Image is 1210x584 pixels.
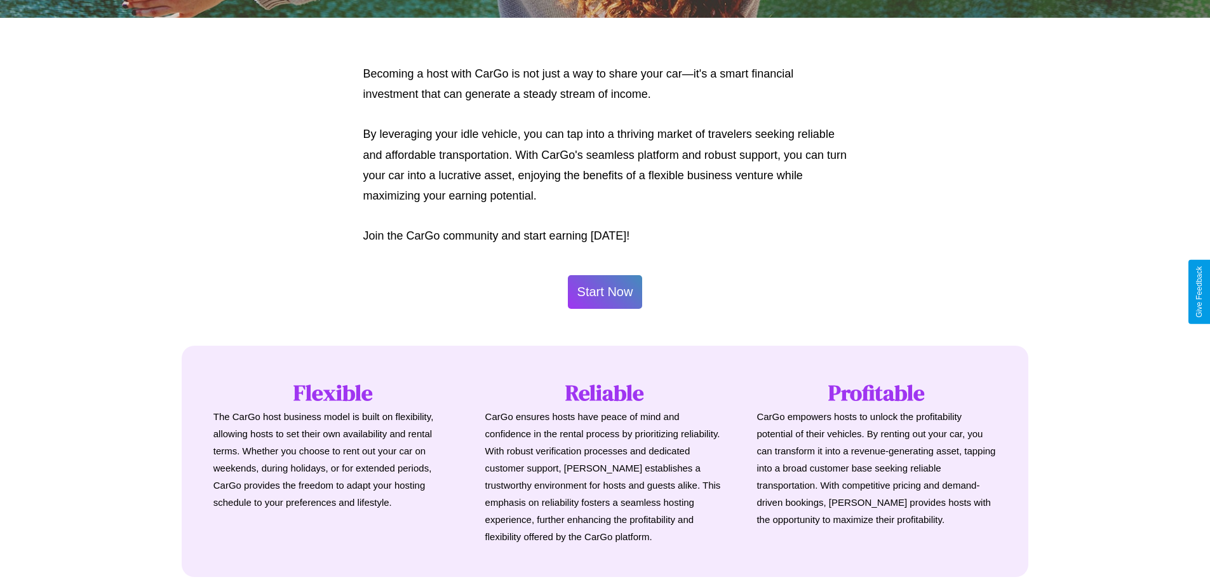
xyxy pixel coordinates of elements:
h1: Profitable [756,377,997,408]
p: By leveraging your idle vehicle, you can tap into a thriving market of travelers seeking reliable... [363,124,847,207]
p: CarGo empowers hosts to unlock the profitability potential of their vehicles. By renting out your... [756,408,997,528]
p: Join the CarGo community and start earning [DATE]! [363,226,847,246]
p: The CarGo host business model is built on flexibility, allowing hosts to set their own availabili... [213,408,454,511]
button: Start Now [568,275,643,309]
p: CarGo ensures hosts have peace of mind and confidence in the rental process by prioritizing relia... [485,408,725,545]
div: Give Feedback [1195,266,1204,318]
h1: Flexible [213,377,454,408]
p: Becoming a host with CarGo is not just a way to share your car—it's a smart financial investment ... [363,64,847,105]
h1: Reliable [485,377,725,408]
